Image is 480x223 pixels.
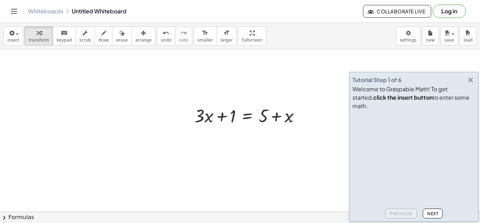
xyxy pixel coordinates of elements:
[157,26,175,45] button: undoundo
[98,38,109,43] span: draw
[175,26,192,45] button: redoredo
[422,26,439,45] button: new
[216,26,236,45] button: format_sizelarger
[161,38,171,43] span: undo
[180,29,187,37] i: redo
[463,38,473,43] span: load
[363,5,431,18] button: Collaborate Live
[440,26,458,45] button: save
[53,26,76,45] button: keyboardkeypad
[194,26,217,45] button: format_sizesmaller
[95,26,113,45] button: draw
[28,38,49,43] span: transform
[163,29,169,37] i: undo
[7,38,19,43] span: insert
[444,38,454,43] span: save
[76,26,95,45] button: scrub
[433,5,466,18] button: Log in
[79,38,91,43] span: scrub
[179,38,188,43] span: redo
[427,211,438,216] span: Next
[61,29,67,37] i: keyboard
[396,26,421,45] button: settings
[242,38,262,43] span: fullscreen
[57,38,72,43] span: keypad
[373,94,433,101] b: click the insert button
[4,26,23,45] button: insert
[352,85,475,110] div: Welcome to Graspable Math! To get started, to enter some math.
[202,29,208,37] i: format_size
[135,38,152,43] span: arrange
[426,38,435,43] span: new
[423,209,443,218] button: Next
[220,38,233,43] span: larger
[352,76,402,84] div: Tutorial Step 1 of 6
[112,26,131,45] button: erase
[460,26,476,45] button: load
[131,26,156,45] button: arrange
[116,38,128,43] span: erase
[369,8,425,14] span: Collaborate Live
[223,29,230,37] i: format_size
[400,38,417,43] span: settings
[197,38,213,43] span: smaller
[25,26,53,45] button: transform
[28,8,63,15] a: Whiteboards
[238,26,266,45] button: fullscreen
[8,6,20,17] button: Toggle navigation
